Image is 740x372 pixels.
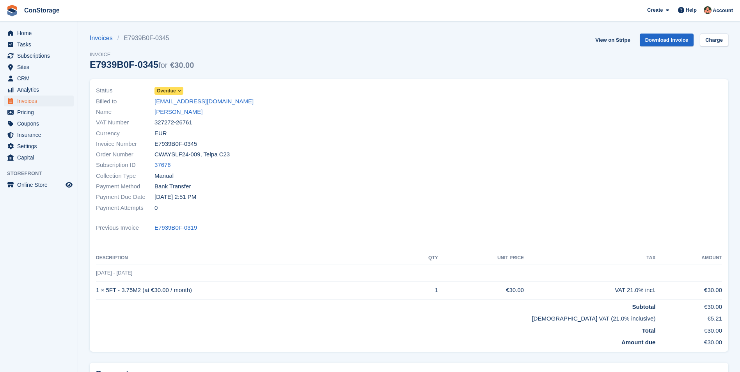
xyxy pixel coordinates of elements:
span: Tasks [17,39,64,50]
a: menu [4,129,74,140]
span: Collection Type [96,172,154,181]
span: Home [17,28,64,39]
th: Unit Price [438,252,524,264]
a: menu [4,96,74,106]
span: Name [96,108,154,117]
td: €30.00 [655,299,722,311]
span: E7939B0F-0345 [154,140,197,149]
a: menu [4,84,74,95]
strong: Subtotal [632,303,655,310]
a: menu [4,107,74,118]
span: Payment Attempts [96,204,154,213]
span: Overdue [157,87,176,94]
td: €30.00 [655,323,722,335]
span: Help [686,6,697,14]
a: menu [4,50,74,61]
strong: Total [642,327,656,334]
th: QTY [407,252,438,264]
span: Coupons [17,118,64,129]
td: €30.00 [655,282,722,299]
a: menu [4,152,74,163]
a: Overdue [154,86,183,95]
span: 327272-26761 [154,118,192,127]
a: E7939B0F-0319 [154,223,197,232]
span: Billed to [96,97,154,106]
a: Charge [700,34,728,46]
span: Subscriptions [17,50,64,61]
span: Sites [17,62,64,73]
span: Subscription ID [96,161,154,170]
a: Invoices [90,34,117,43]
span: Order Number [96,150,154,159]
span: Online Store [17,179,64,190]
strong: Amount due [621,339,656,345]
td: 1 [407,282,438,299]
th: Description [96,252,407,264]
a: menu [4,62,74,73]
a: ConStorage [21,4,63,17]
span: Create [647,6,663,14]
span: Storefront [7,170,78,177]
a: [EMAIL_ADDRESS][DOMAIN_NAME] [154,97,254,106]
span: for [158,61,167,69]
span: Payment Due Date [96,193,154,202]
span: EUR [154,129,167,138]
span: VAT Number [96,118,154,127]
span: Status [96,86,154,95]
a: [PERSON_NAME] [154,108,202,117]
td: €5.21 [655,311,722,323]
td: €30.00 [438,282,524,299]
span: Bank Transfer [154,182,191,191]
div: VAT 21.0% incl. [524,286,655,295]
span: Pricing [17,107,64,118]
span: Invoices [17,96,64,106]
span: 0 [154,204,158,213]
span: Settings [17,141,64,152]
span: Invoice [90,51,194,58]
nav: breadcrumbs [90,34,194,43]
span: Invoice Number [96,140,154,149]
span: CWAYSLF24-009, Telpa C23 [154,150,230,159]
span: €30.00 [170,61,194,69]
th: Tax [524,252,655,264]
span: Manual [154,172,174,181]
a: Preview store [64,180,74,190]
img: Rena Aslanova [704,6,712,14]
a: 37676 [154,161,171,170]
td: €30.00 [655,335,722,347]
span: CRM [17,73,64,84]
a: menu [4,39,74,50]
span: Analytics [17,84,64,95]
a: menu [4,118,74,129]
span: Previous Invoice [96,223,154,232]
span: Account [713,7,733,14]
time: 2025-09-06 11:51:39 UTC [154,193,196,202]
span: Insurance [17,129,64,140]
td: [DEMOGRAPHIC_DATA] VAT (21.0% inclusive) [96,311,655,323]
a: menu [4,73,74,84]
div: E7939B0F-0345 [90,59,194,70]
a: Download Invoice [640,34,694,46]
td: 1 × 5FT - 3.75M2 (at €30.00 / month) [96,282,407,299]
span: Currency [96,129,154,138]
img: stora-icon-8386f47178a22dfd0bd8f6a31ec36ba5ce8667c1dd55bd0f319d3a0aa187defe.svg [6,5,18,16]
span: [DATE] - [DATE] [96,270,132,276]
span: Capital [17,152,64,163]
a: menu [4,141,74,152]
a: menu [4,28,74,39]
a: menu [4,179,74,190]
span: Payment Method [96,182,154,191]
th: Amount [655,252,722,264]
a: View on Stripe [592,34,633,46]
